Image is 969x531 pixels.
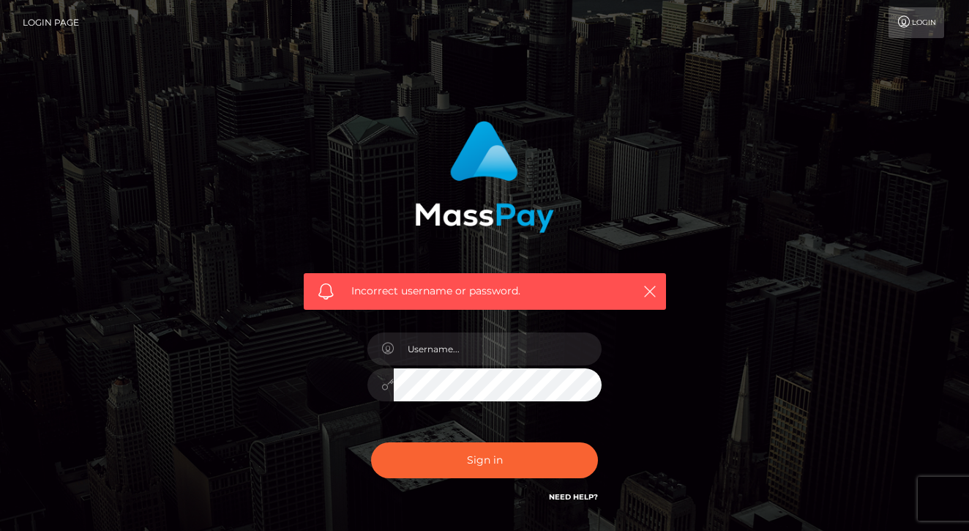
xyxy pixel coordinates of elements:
[415,121,554,233] img: MassPay Login
[394,333,602,365] input: Username...
[371,442,598,478] button: Sign in
[23,7,79,38] a: Login Page
[351,283,618,299] span: Incorrect username or password.
[888,7,944,38] a: Login
[549,492,598,502] a: Need Help?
